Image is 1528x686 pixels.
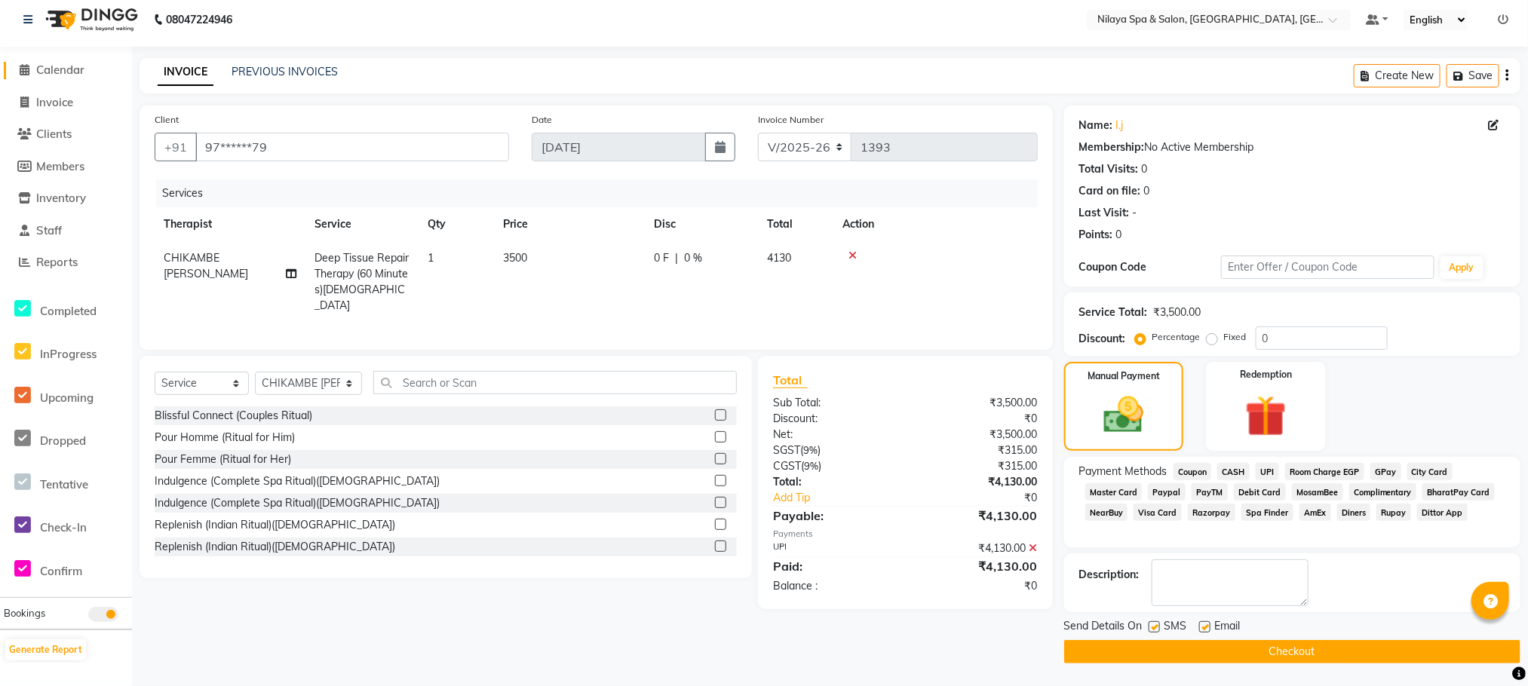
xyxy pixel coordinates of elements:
[1079,139,1505,155] div: No Active Membership
[1240,368,1292,381] label: Redemption
[195,133,509,161] input: Search by Name/Mobile/Email/Code
[675,250,678,266] span: |
[1079,183,1141,199] div: Card on file:
[155,473,440,489] div: Indulgence (Complete Spa Ritual)([DEMOGRAPHIC_DATA])
[905,443,1048,458] div: ₹315.00
[155,133,197,161] button: +91
[1085,483,1143,501] span: Master Card
[40,390,94,405] span: Upcoming
[762,490,929,506] a: Add Tip
[1079,305,1148,320] div: Service Total:
[767,251,791,265] span: 4130
[1091,392,1156,438] img: _cash.svg
[36,63,84,77] span: Calendar
[803,444,818,456] span: 9%
[804,460,818,472] span: 9%
[773,443,800,457] span: SGST
[758,113,824,127] label: Invoice Number
[36,223,62,237] span: Staff
[232,65,338,78] a: PREVIOUS INVOICES
[1116,118,1124,133] a: I.j
[1064,618,1143,637] span: Send Details On
[1215,618,1241,637] span: Email
[155,207,305,241] th: Therapist
[155,452,291,467] div: Pour Femme (Ritual for Her)
[905,474,1048,490] div: ₹4,130.00
[5,639,86,660] button: Generate Report
[155,495,440,511] div: Indulgence (Complete Spa Ritual)([DEMOGRAPHIC_DATA])
[654,250,669,266] span: 0 F
[762,507,905,525] div: Payable:
[4,158,128,176] a: Members
[905,427,1048,443] div: ₹3,500.00
[4,222,128,240] a: Staff
[758,207,833,241] th: Total
[1142,161,1148,177] div: 0
[1079,139,1145,155] div: Membership:
[1422,483,1495,501] span: BharatPay Card
[1441,256,1484,279] button: Apply
[1376,504,1411,521] span: Rupay
[1079,118,1113,133] div: Name:
[762,458,905,474] div: ( )
[155,517,395,533] div: Replenish (Indian Ritual)([DEMOGRAPHIC_DATA])
[40,433,86,448] span: Dropped
[164,251,248,280] span: CHIKAMBE [PERSON_NAME]
[419,207,494,241] th: Qty
[4,62,128,79] a: Calendar
[305,207,419,241] th: Service
[1285,463,1364,480] span: Room Charge EGP
[36,255,78,269] span: Reports
[1174,463,1212,480] span: Coupon
[1417,504,1468,521] span: Dittor App
[762,411,905,427] div: Discount:
[905,541,1048,556] div: ₹4,130.00
[1079,205,1130,221] div: Last Visit:
[156,179,1049,207] div: Services
[1192,483,1228,501] span: PayTM
[1221,256,1434,279] input: Enter Offer / Coupon Code
[373,371,737,394] input: Search or Scan
[905,458,1048,474] div: ₹315.00
[4,254,128,271] a: Reports
[158,59,213,86] a: INVOICE
[1148,483,1186,501] span: Paypal
[532,113,552,127] label: Date
[36,127,72,141] span: Clients
[428,251,434,265] span: 1
[1079,331,1126,347] div: Discount:
[1241,504,1293,521] span: Spa Finder
[36,191,86,205] span: Inventory
[1349,483,1417,501] span: Complimentary
[1407,463,1453,480] span: City Card
[1337,504,1371,521] span: Diners
[905,557,1048,575] div: ₹4,130.00
[155,539,395,555] div: Replenish (Indian Ritual)([DEMOGRAPHIC_DATA])
[40,564,82,578] span: Confirm
[905,411,1048,427] div: ₹0
[155,430,295,446] div: Pour Homme (Ritual for Him)
[40,477,88,492] span: Tentative
[155,408,312,424] div: Blissful Connect (Couples Ritual)
[4,607,45,619] span: Bookings
[40,520,87,534] span: Check-In
[40,304,97,318] span: Completed
[36,95,73,109] span: Invoice
[1217,463,1250,480] span: CASH
[4,94,128,112] a: Invoice
[4,126,128,143] a: Clients
[1370,463,1401,480] span: GPay
[494,207,645,241] th: Price
[905,578,1048,594] div: ₹0
[155,113,179,127] label: Client
[1234,483,1286,501] span: Debit Card
[1447,64,1499,87] button: Save
[762,427,905,443] div: Net:
[773,372,808,388] span: Total
[645,207,758,241] th: Disc
[4,190,128,207] a: Inventory
[36,159,84,173] span: Members
[1079,259,1221,275] div: Coupon Code
[762,474,905,490] div: Total:
[833,207,1038,241] th: Action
